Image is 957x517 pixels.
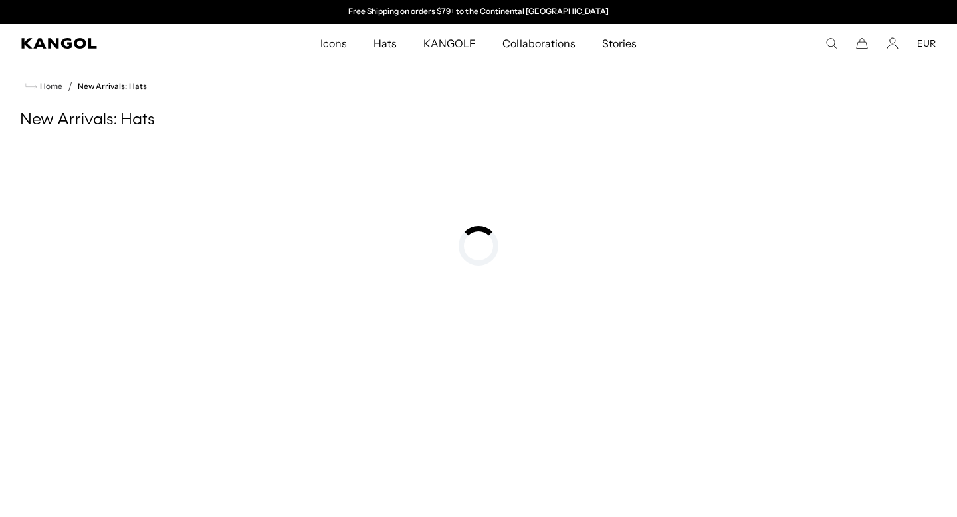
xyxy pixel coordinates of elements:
[320,24,347,62] span: Icons
[887,37,899,49] a: Account
[307,24,360,62] a: Icons
[502,24,575,62] span: Collaborations
[423,24,476,62] span: KANGOLF
[20,110,937,130] h1: New Arrivals: Hats
[62,78,72,94] li: /
[78,82,147,91] a: New Arrivals: Hats
[342,7,615,17] slideshow-component: Announcement bar
[602,24,637,62] span: Stories
[348,6,609,16] a: Free Shipping on orders $79+ to the Continental [GEOGRAPHIC_DATA]
[360,24,410,62] a: Hats
[342,7,615,17] div: Announcement
[342,7,615,17] div: 1 of 2
[21,38,212,49] a: Kangol
[589,24,650,62] a: Stories
[37,82,62,91] span: Home
[489,24,588,62] a: Collaborations
[917,37,936,49] button: EUR
[373,24,397,62] span: Hats
[25,80,62,92] a: Home
[825,37,837,49] summary: Search here
[856,37,868,49] button: Cart
[410,24,489,62] a: KANGOLF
